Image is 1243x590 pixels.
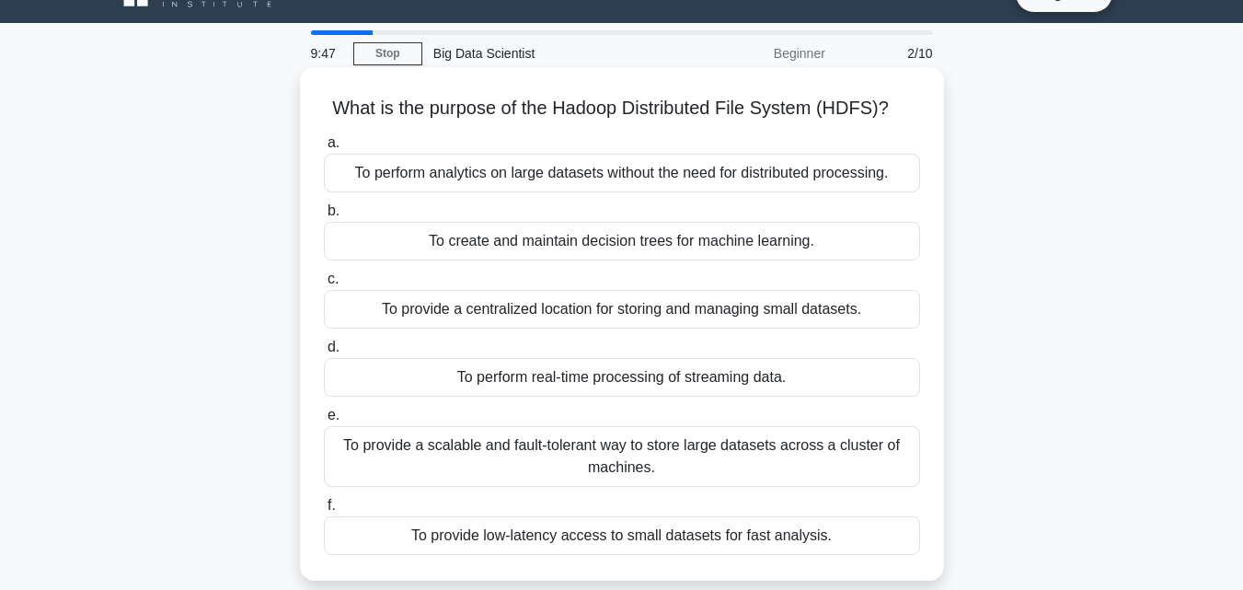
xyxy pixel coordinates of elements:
[324,290,920,329] div: To provide a centralized location for storing and managing small datasets.
[328,497,336,513] span: f.
[324,154,920,192] div: To perform analytics on large datasets without the need for distributed processing.
[300,35,353,72] div: 9:47
[328,271,339,286] span: c.
[324,358,920,397] div: To perform real-time processing of streaming data.
[836,35,944,72] div: 2/10
[328,134,340,150] span: a.
[324,426,920,487] div: To provide a scalable and fault-tolerant way to store large datasets across a cluster of machines.
[322,97,922,121] h5: What is the purpose of the Hadoop Distributed File System (HDFS)?
[422,35,675,72] div: Big Data Scientist
[328,202,340,218] span: b.
[675,35,836,72] div: Beginner
[324,516,920,555] div: To provide low-latency access to small datasets for fast analysis.
[324,222,920,260] div: To create and maintain decision trees for machine learning.
[328,407,340,422] span: e.
[328,339,340,354] span: d.
[353,42,422,65] a: Stop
